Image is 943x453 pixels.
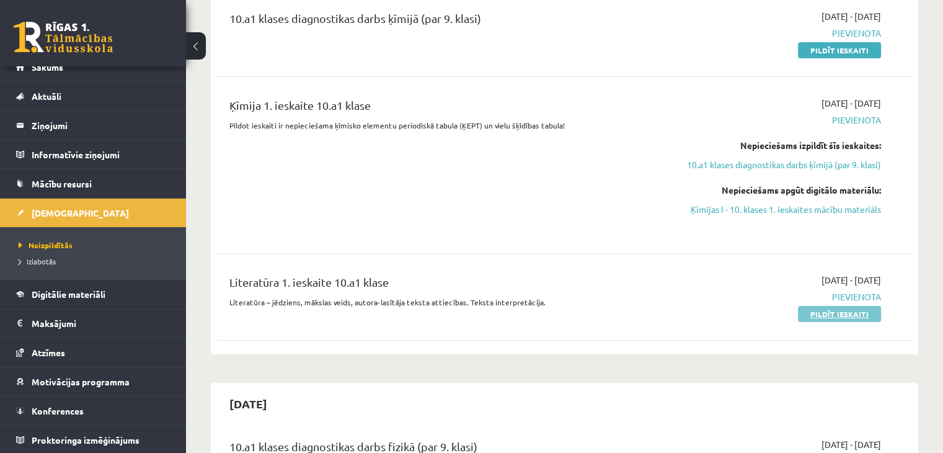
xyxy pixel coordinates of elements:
[16,367,170,396] a: Motivācijas programma
[229,274,658,297] div: Literatūra 1. ieskaite 10.a1 klase
[16,397,170,425] a: Konferences
[32,309,170,338] legend: Maksājumi
[676,139,881,152] div: Nepieciešams izpildīt šīs ieskaites:
[798,42,881,58] a: Pildīt ieskaiti
[32,178,92,189] span: Mācību resursi
[217,389,280,418] h2: [DATE]
[32,111,170,140] legend: Ziņojumi
[32,61,63,73] span: Sākums
[32,91,61,102] span: Aktuāli
[16,309,170,338] a: Maksājumi
[32,207,129,218] span: [DEMOGRAPHIC_DATA]
[19,256,56,266] span: Izlabotās
[32,376,130,387] span: Motivācijas programma
[676,158,881,171] a: 10.a1 klases diagnostikas darbs ķīmijā (par 9. klasi)
[19,240,73,250] span: Neizpildītās
[676,184,881,197] div: Nepieciešams apgūt digitālo materiālu:
[16,53,170,81] a: Sākums
[676,290,881,303] span: Pievienota
[32,140,170,169] legend: Informatīvie ziņojumi
[16,199,170,227] a: [DEMOGRAPHIC_DATA]
[16,82,170,110] a: Aktuāli
[32,405,84,416] span: Konferences
[821,97,881,110] span: [DATE] - [DATE]
[16,280,170,308] a: Digitālie materiāli
[16,169,170,198] a: Mācību resursi
[19,240,174,251] a: Neizpildītās
[229,120,658,131] p: Pildot ieskaiti ir nepieciešama ķīmisko elementu periodiskā tabula (ĶEPT) un vielu šķīdības tabula!
[32,347,65,358] span: Atzīmes
[821,438,881,451] span: [DATE] - [DATE]
[14,22,113,53] a: Rīgas 1. Tālmācības vidusskola
[16,338,170,367] a: Atzīmes
[821,10,881,23] span: [DATE] - [DATE]
[32,289,105,300] span: Digitālie materiāli
[676,114,881,127] span: Pievienota
[798,306,881,322] a: Pildīt ieskaiti
[16,140,170,169] a: Informatīvie ziņojumi
[229,10,658,33] div: 10.a1 klases diagnostikas darbs ķīmijā (par 9. klasi)
[229,297,658,308] p: Literatūra – jēdziens, mākslas veids, autora-lasītāja teksta attiecības. Teksta interpretācija.
[32,434,139,446] span: Proktoringa izmēģinājums
[229,97,658,120] div: Ķīmija 1. ieskaite 10.a1 klase
[676,203,881,216] a: Ķīmijas I - 10. klases 1. ieskaites mācību materiāls
[19,256,174,267] a: Izlabotās
[676,27,881,40] span: Pievienota
[16,111,170,140] a: Ziņojumi
[821,274,881,287] span: [DATE] - [DATE]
